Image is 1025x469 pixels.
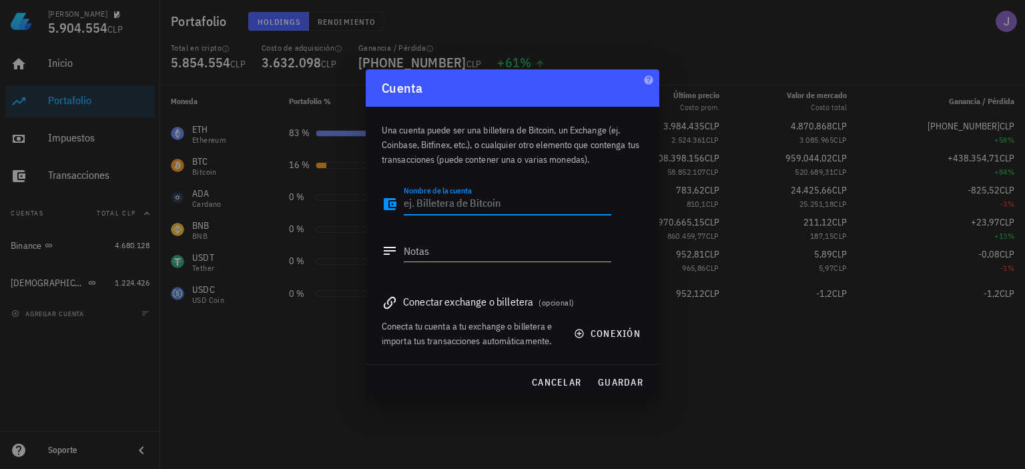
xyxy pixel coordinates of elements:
div: Cuenta [366,69,659,107]
label: Nombre de la cuenta [404,185,472,195]
button: conexión [566,322,651,346]
span: cancelar [531,376,581,388]
span: conexión [577,328,641,340]
div: Una cuenta puede ser una billetera de Bitcoin, un Exchange (ej. Coinbase, Bitfinex, etc.), o cual... [382,107,643,175]
button: cancelar [526,370,587,394]
div: Conectar exchange o billetera [382,292,643,311]
span: guardar [597,376,643,388]
button: guardar [592,370,649,394]
span: (opcional) [539,298,574,308]
div: Conecta tu cuenta a tu exchange o billetera e importa tus transacciones automáticamente. [382,319,558,348]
